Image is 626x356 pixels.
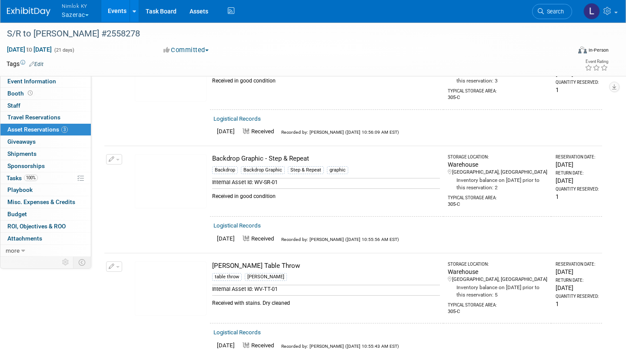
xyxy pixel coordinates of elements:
[281,235,399,243] div: Recorded by: [PERSON_NAME] ([DATE] 10:55:56 AM EST)
[0,184,91,196] a: Playbook
[212,178,440,186] div: Internal Asset Id: WV-SR-01
[212,273,242,281] div: table throw
[7,138,36,145] span: Giveaways
[556,186,599,192] div: Quantity Reserved:
[448,201,548,208] div: 305-C
[212,154,440,163] div: Backdrop Graphic - Step & Repeat
[212,261,440,270] div: [PERSON_NAME] Table Throw
[448,154,548,160] div: Storage Location:
[0,124,91,135] a: Asset Reservations3
[58,257,73,268] td: Personalize Event Tab Strip
[448,308,548,315] div: 305-C
[29,61,43,67] a: Edit
[448,191,548,201] div: Typical Storage Area:
[544,8,564,15] span: Search
[448,69,548,85] div: Inventory balance on [DATE] prior to this reservation: 3
[213,340,238,352] td: [DATE]
[7,78,56,85] span: Event Information
[588,47,609,53] div: In-Person
[0,221,91,232] a: ROI, Objectives & ROO
[135,261,206,316] img: View Images
[556,86,599,94] div: 1
[7,162,45,169] span: Sponsorships
[213,233,238,245] td: [DATE]
[327,166,348,174] div: graphic
[135,154,206,208] img: View Images
[556,192,599,201] div: 1
[7,59,43,68] td: Tags
[448,283,548,299] div: Inventory balance on [DATE] prior to this reservation: 5
[7,211,27,218] span: Budget
[61,126,68,133] span: 3
[448,176,548,191] div: Inventory balance on [DATE] prior to this reservation: 2
[0,208,91,220] a: Budget
[212,188,440,200] div: Received in good condition
[4,26,557,42] div: S/R to [PERSON_NAME] #2558278
[448,267,548,276] div: Warehouse
[62,1,89,10] span: Nimlok KY
[448,299,548,308] div: Typical Storage Area:
[7,7,50,16] img: ExhibitDay
[556,79,599,86] div: Quantity Reserved:
[556,267,599,276] div: [DATE]
[0,148,91,160] a: Shipments
[281,128,399,136] div: Recorded by: [PERSON_NAME] ([DATE] 10:56:09 AM EST)
[7,198,75,205] span: Misc. Expenses & Credits
[556,176,599,185] div: [DATE]
[245,273,287,281] div: [PERSON_NAME]
[7,186,33,193] span: Playbook
[7,126,68,133] span: Asset Reservations
[212,285,440,293] div: Internal Asset Id: WV-TT-01
[556,170,599,176] div: Return Date:
[7,235,42,242] span: Attachments
[213,115,261,122] a: Logistical Records
[213,126,238,138] td: [DATE]
[24,175,38,181] span: 100%
[556,261,599,267] div: Reservation Date:
[7,90,34,97] span: Booth
[160,46,212,55] button: Committed
[556,160,599,169] div: [DATE]
[519,45,609,58] div: Event Format
[213,329,261,336] a: Logistical Records
[73,257,91,268] td: Toggle Event Tabs
[7,46,52,53] span: [DATE] [DATE]
[448,276,548,283] div: [GEOGRAPHIC_DATA], [GEOGRAPHIC_DATA]
[448,85,548,94] div: Typical Storage Area:
[7,175,38,181] span: Tasks
[0,88,91,99] a: Booth
[0,196,91,208] a: Misc. Expenses & Credits
[212,166,238,174] div: Backdrop
[448,169,548,176] div: [GEOGRAPHIC_DATA], [GEOGRAPHIC_DATA]
[583,3,600,20] img: Luc Schaefer
[288,166,324,174] div: Step & Repeat
[556,154,599,160] div: Reservation Date:
[238,126,278,138] td: Received
[7,223,66,230] span: ROI, Objectives & ROO
[556,293,599,300] div: Quantity Reserved:
[556,300,599,308] div: 1
[7,102,20,109] span: Staff
[212,73,440,85] div: Received in good condition
[26,90,34,96] span: Booth not reserved yet
[213,222,261,229] a: Logistical Records
[532,4,572,19] a: Search
[7,114,60,121] span: Travel Reservations
[0,233,91,244] a: Attachments
[448,94,548,101] div: 305-C
[0,136,91,148] a: Giveaways
[281,342,399,350] div: Recorded by: [PERSON_NAME] ([DATE] 10:55:43 AM EST)
[6,247,20,254] span: more
[241,166,285,174] div: Backdrop Graphic
[53,47,74,53] span: (21 days)
[212,295,440,307] div: Received with stains. Dry cleaned
[556,277,599,283] div: Return Date:
[7,150,37,157] span: Shipments
[238,340,278,352] td: Received
[0,100,91,112] a: Staff
[578,46,587,53] img: Format-Inperson.png
[238,233,278,245] td: Received
[0,160,91,172] a: Sponsorships
[448,160,548,169] div: Warehouse
[0,76,91,87] a: Event Information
